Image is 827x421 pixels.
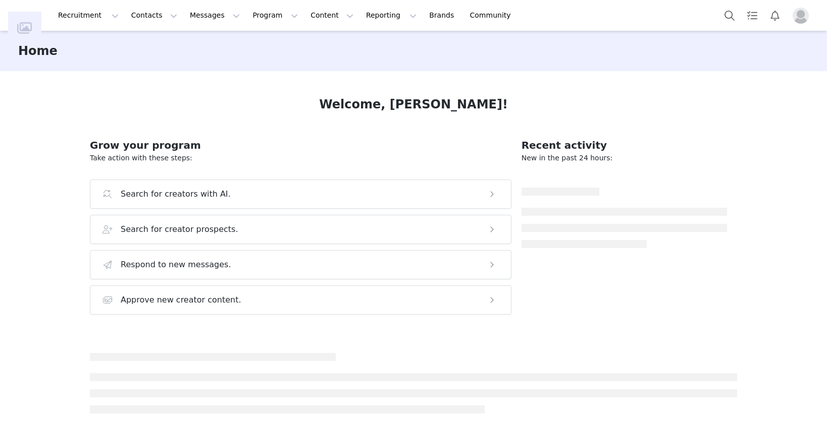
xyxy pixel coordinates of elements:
button: Program [246,4,304,27]
button: Reporting [360,4,423,27]
p: Take action with these steps: [90,153,511,163]
h2: Grow your program [90,138,511,153]
a: Tasks [741,4,763,27]
button: Notifications [764,4,786,27]
h3: Search for creator prospects. [121,223,238,235]
button: Search [718,4,741,27]
button: Profile [787,8,819,24]
button: Recruitment [52,4,125,27]
button: Contacts [125,4,183,27]
p: New in the past 24 hours: [522,153,727,163]
a: Brands [423,4,463,27]
button: Search for creator prospects. [90,215,511,244]
button: Messages [184,4,246,27]
h3: Approve new creator content. [121,294,241,306]
h3: Respond to new messages. [121,259,231,271]
h3: Home [18,42,58,60]
a: Community [464,4,522,27]
button: Approve new creator content. [90,285,511,315]
h1: Welcome, [PERSON_NAME]! [319,95,508,113]
img: placeholder-profile.jpg [793,8,809,24]
button: Search for creators with AI. [90,179,511,209]
button: Respond to new messages. [90,250,511,279]
button: Content [304,4,359,27]
h3: Search for creators with AI. [121,188,231,200]
h2: Recent activity [522,138,727,153]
